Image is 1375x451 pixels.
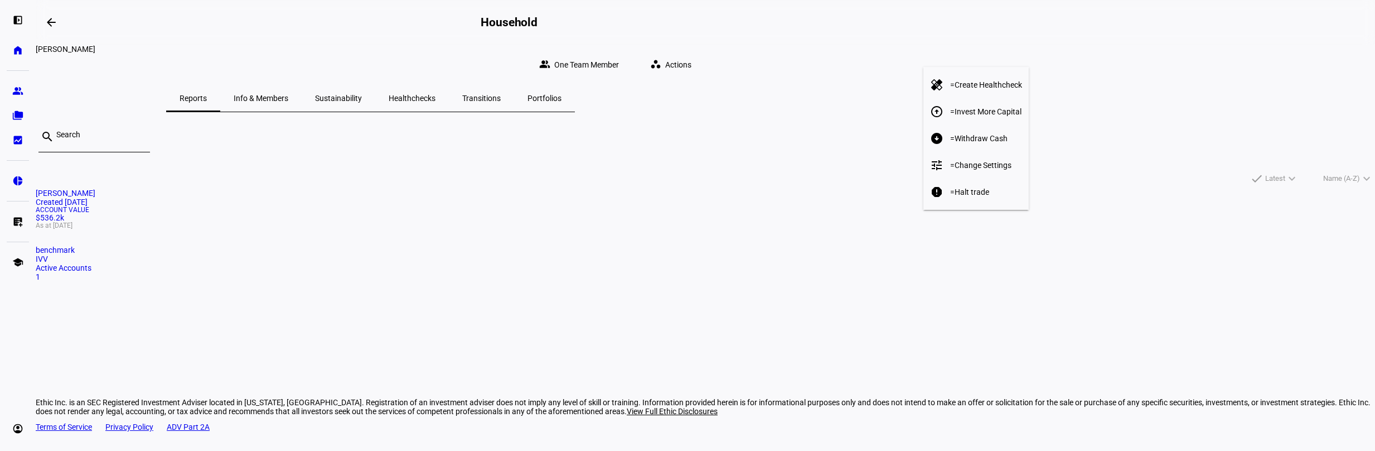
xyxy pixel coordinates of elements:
[950,134,1022,143] span: =
[955,134,1008,143] span: Withdraw Cash
[955,107,1021,116] span: Invest More Capital
[930,185,943,199] mat-icon: report
[930,132,943,145] mat-icon: arrow_circle_down
[955,188,989,196] span: Halt trade
[950,107,1022,116] span: =
[950,188,1022,196] span: =
[950,80,1022,89] span: =
[930,78,943,92] mat-icon: healing
[930,105,943,118] mat-icon: arrow_circle_up
[955,80,1022,89] span: Create Healthcheck
[930,159,943,172] mat-icon: tune
[955,161,1011,170] span: Change Settings
[950,161,1022,170] span: =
